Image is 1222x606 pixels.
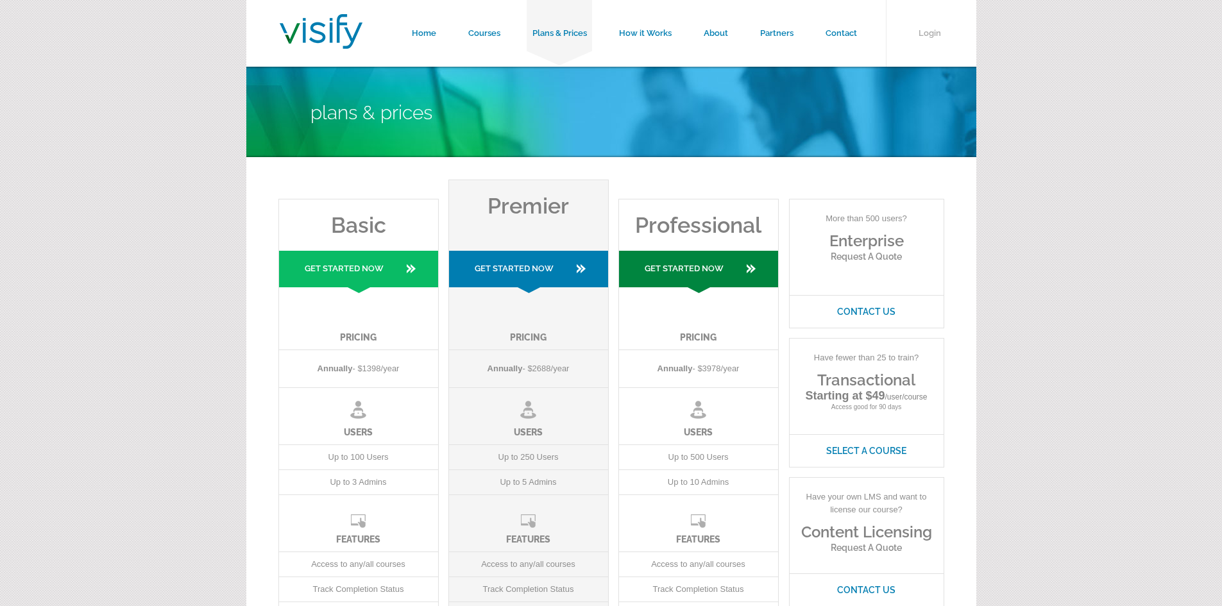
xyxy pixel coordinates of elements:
strong: Annually [658,364,693,373]
strong: Annually [318,364,353,373]
h3: Basic [279,199,438,238]
li: Track Completion Status [619,577,778,602]
a: Get Started Now [449,251,608,293]
li: Users [619,388,778,445]
li: Features [449,495,608,552]
p: Have fewer than 25 to train? [790,339,944,371]
li: Up to 10 Admins [619,470,778,495]
li: Track Completion Status [279,577,438,602]
a: Visify Training [280,34,362,53]
h3: Transactional [790,371,944,389]
li: Features [279,495,438,552]
p: Request a Quote [790,250,944,263]
li: Up to 100 Users [279,445,438,470]
a: Contact Us [790,295,944,328]
li: Up to 250 Users [449,445,608,470]
li: Pricing [619,293,778,350]
li: Users [279,388,438,445]
p: Request a Quote [790,541,944,554]
li: - $1398/year [279,350,438,388]
a: Contact Us [790,573,944,606]
a: Get Started Now [279,251,438,293]
div: Access good for 90 days [789,338,944,467]
li: - $2688/year [449,350,608,388]
li: Pricing [279,293,438,350]
li: Up to 3 Admins [279,470,438,495]
p: Have your own LMS and want to license our course? [790,478,944,523]
li: Pricing [449,293,608,350]
li: - $3978/year [619,350,778,388]
strong: Annually [488,364,523,373]
li: Users [449,388,608,445]
img: Visify Training [280,14,362,49]
li: Access to any/all courses [279,552,438,577]
li: Up to 500 Users [619,445,778,470]
li: Access to any/all courses [619,552,778,577]
h3: Enterprise [790,231,944,250]
span: /user/course [885,392,928,401]
h3: Content Licensing [790,523,944,541]
p: Starting at $49 [790,389,944,403]
a: Select A Course [790,434,944,467]
h3: Premier [449,180,608,219]
li: Access to any/all courses [449,552,608,577]
p: More than 500 users? [790,199,944,231]
li: Features [619,495,778,552]
a: Get Started Now [619,251,778,293]
li: Track Completion Status [449,577,608,602]
li: Up to 5 Admins [449,470,608,495]
h3: Professional [619,199,778,238]
span: Plans & Prices [310,101,432,124]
